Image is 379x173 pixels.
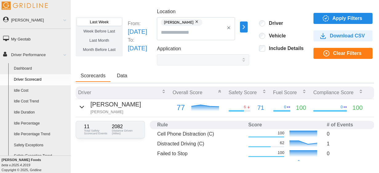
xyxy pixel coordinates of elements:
[313,13,373,24] button: Apply Filters
[11,151,71,162] a: Safety Exception Trend
[313,89,353,96] p: Compliance Score
[229,89,257,96] p: Safety Score
[2,158,41,162] b: [PERSON_NAME] Foods
[246,121,324,129] th: Score
[2,2,48,10] img: Gridline
[327,150,367,157] p: 0
[112,129,136,135] p: Distance Driven (Miles)
[273,89,297,96] p: Fuel Score
[128,44,147,53] p: [DATE]
[173,102,185,113] p: 77
[2,157,71,172] div: Copyright © 2025, Gridline
[112,124,136,129] p: 2082
[117,73,127,78] span: Data
[327,140,367,147] p: 1
[157,160,243,167] p: Following Distance: = 1 sec to < 2 sec
[11,74,71,85] a: Driver Scorecard
[11,96,71,107] a: Idle Cost Trend
[277,150,284,156] p: 100
[265,20,283,26] label: Driver
[277,130,284,136] p: 100
[265,33,286,39] label: Vehicle
[327,130,367,137] p: 0
[11,118,71,129] a: Idle Percentage
[11,129,71,140] a: Idle Percentage Trend
[11,107,71,118] a: Idle Duration
[90,100,141,109] p: [PERSON_NAME]
[330,31,365,41] span: Download CSV
[333,13,362,24] span: Apply Filters
[83,47,116,52] span: Month Before Last
[341,104,343,110] p: 0
[78,89,91,96] p: Driver
[164,19,193,26] span: [PERSON_NAME]
[84,124,109,129] p: 11
[84,129,109,135] p: Total Safety Scorecard Events
[128,27,147,37] p: [DATE]
[324,121,369,129] th: # of Events
[90,20,109,24] span: Last Week
[333,48,361,59] span: Clear Filters
[128,20,147,27] p: From:
[265,45,304,52] label: Include Details
[157,150,243,157] p: Failed to Stop
[284,104,286,110] p: 0
[157,45,181,53] label: Application
[280,140,284,146] p: 62
[244,104,246,110] p: 6
[128,37,147,44] p: To:
[173,89,202,96] p: Overall Score
[282,160,284,165] p: 2
[157,8,176,16] label: Location
[11,140,71,151] a: Safety Exceptions
[78,100,141,115] button: [PERSON_NAME][PERSON_NAME]
[157,140,243,147] p: Distracted Driving (C)
[327,160,367,167] p: 4
[296,103,306,113] p: 100
[81,73,106,78] span: Scorecards
[2,163,30,167] i: beta v.2025.4.2019
[157,130,243,137] p: Cell Phone Distraction (C)
[155,121,246,129] th: Rule
[11,85,71,96] a: Idle Cost
[313,30,373,41] button: Download CSV
[83,29,115,33] span: Week Before Last
[90,109,141,115] p: [PERSON_NAME]
[89,38,109,43] span: Last Month
[257,103,264,113] p: 71
[11,63,71,74] a: Dashboard
[353,103,363,113] p: 100
[313,48,373,59] button: Clear Filters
